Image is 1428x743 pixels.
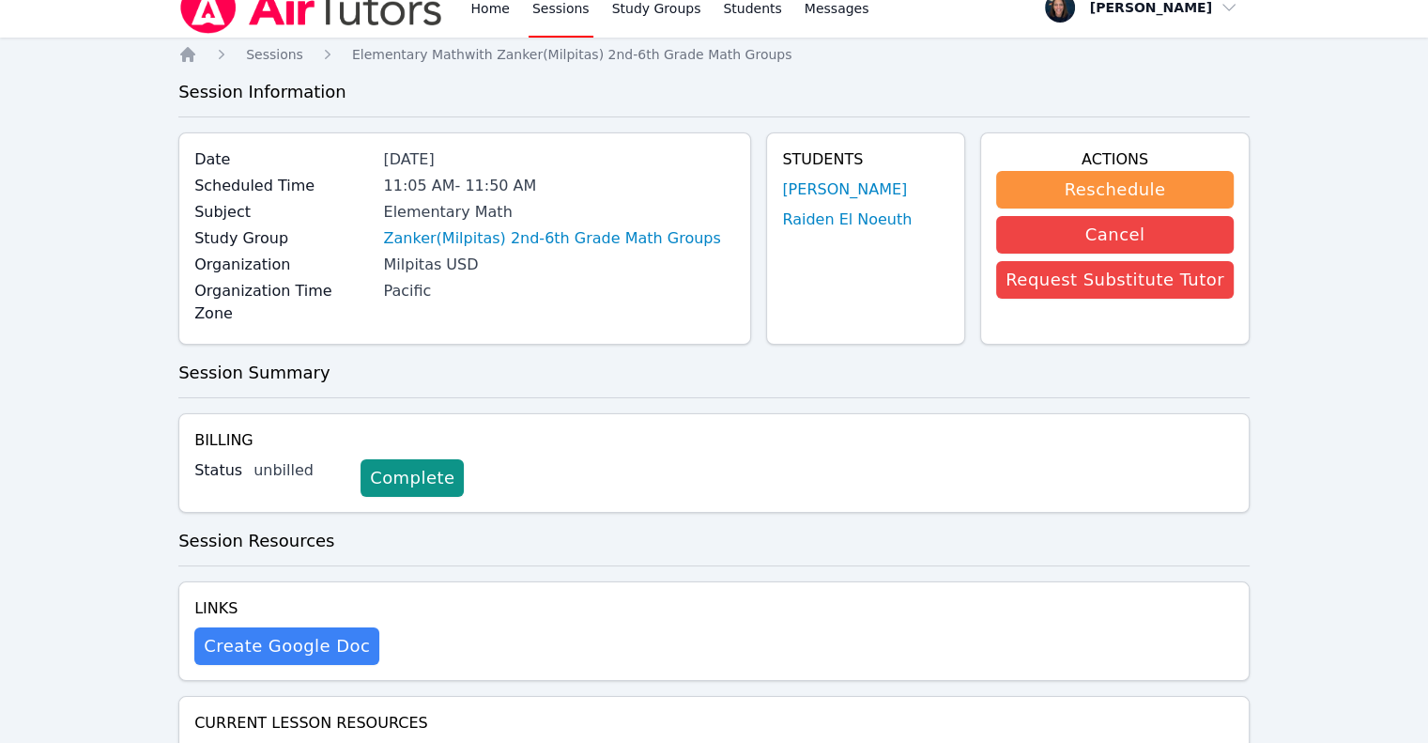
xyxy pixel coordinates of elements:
[178,79,1250,105] h3: Session Information
[384,227,721,250] a: Zanker(Milpitas) 2nd-6th Grade Math Groups
[361,459,464,497] a: Complete
[384,148,736,171] div: [DATE]
[194,201,372,224] label: Subject
[194,175,372,197] label: Scheduled Time
[782,209,912,231] a: Raiden El Noeuth
[194,459,242,482] label: Status
[194,429,1234,452] h4: Billing
[996,171,1234,209] button: Reschedule
[246,47,303,62] span: Sessions
[178,360,1250,386] h3: Session Summary
[996,148,1234,171] h4: Actions
[204,633,370,659] span: Create Google Doc
[996,261,1234,299] button: Request Substitute Tutor
[996,216,1234,254] button: Cancel
[352,47,792,62] span: Elementary Math with Zanker(Milpitas) 2nd-6th Grade Math Groups
[782,178,907,201] a: [PERSON_NAME]
[194,254,372,276] label: Organization
[194,597,379,620] h4: Links
[253,459,345,482] div: unbilled
[194,712,1234,735] h4: Current Lesson Resources
[384,280,736,302] div: Pacific
[246,45,303,64] a: Sessions
[178,528,1250,554] h3: Session Resources
[352,45,792,64] a: Elementary Mathwith Zanker(Milpitas) 2nd-6th Grade Math Groups
[384,201,736,224] div: Elementary Math
[194,280,372,325] label: Organization Time Zone
[194,227,372,250] label: Study Group
[194,148,372,171] label: Date
[384,254,736,276] div: Milpitas USD
[384,175,736,197] div: 11:05 AM - 11:50 AM
[782,148,949,171] h4: Students
[178,45,1250,64] nav: Breadcrumb
[194,627,379,665] button: Create Google Doc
